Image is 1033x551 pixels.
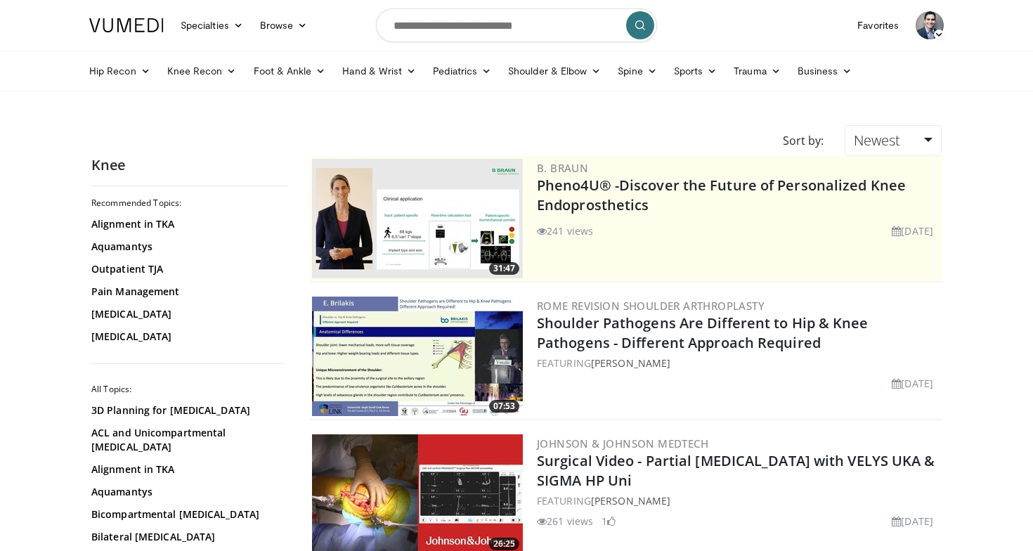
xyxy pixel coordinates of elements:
a: Knee Recon [159,57,245,85]
a: 31:47 [312,159,523,278]
a: Surgical Video - Partial [MEDICAL_DATA] with VELYS UKA & SIGMA HP Uni [537,451,935,490]
div: Sort by: [772,125,834,156]
a: Specialties [172,11,252,39]
a: Alignment in TKA [91,462,281,477]
a: Bicompartmental [MEDICAL_DATA] [91,507,281,521]
a: Bilateral [MEDICAL_DATA] [91,530,281,544]
a: 07:53 [312,297,523,416]
a: Shoulder Pathogens Are Different to Hip & Knee Pathogens - Different Approach Required [537,313,869,352]
span: 26:25 [489,538,519,550]
a: ACL and Unicompartmental [MEDICAL_DATA] [91,426,281,454]
a: [MEDICAL_DATA] [91,330,281,344]
a: Browse [252,11,316,39]
img: 2c749dd2-eaed-4ec0-9464-a41d4cc96b76.300x170_q85_crop-smart_upscale.jpg [312,159,523,278]
span: 31:47 [489,262,519,275]
a: Aquamantys [91,485,281,499]
a: Rome Revision Shoulder Arthroplasty [537,299,765,313]
img: 6a7d116b-e731-469b-a02b-077c798815a2.300x170_q85_crop-smart_upscale.jpg [312,297,523,416]
a: Spine [609,57,665,85]
a: Pediatrics [424,57,500,85]
img: VuMedi Logo [89,18,164,32]
span: 07:53 [489,400,519,413]
a: Pain Management [91,285,281,299]
a: Pheno4U® -Discover the Future of Personalized Knee Endoprosthetics [537,176,906,214]
a: Sports [665,57,726,85]
a: Business [789,57,861,85]
a: Shoulder & Elbow [500,57,609,85]
a: [MEDICAL_DATA] [91,307,281,321]
a: Outpatient TJA [91,262,281,276]
a: Alignment in TKA [91,217,281,231]
a: Foot & Ankle [245,57,334,85]
div: FEATURING [537,356,939,370]
li: 1 [602,514,616,529]
h2: All Topics: [91,384,285,395]
input: Search topics, interventions [376,8,657,42]
li: [DATE] [892,223,933,238]
a: [PERSON_NAME] [591,494,670,507]
a: [PERSON_NAME] [591,356,670,370]
h2: Knee [91,156,288,174]
a: 3D Planning for [MEDICAL_DATA] [91,403,281,417]
a: Newest [845,125,942,156]
li: [DATE] [892,514,933,529]
a: Favorites [849,11,907,39]
img: Avatar [916,11,944,39]
span: Newest [854,131,900,150]
a: Trauma [725,57,789,85]
li: 241 views [537,223,593,238]
h2: Recommended Topics: [91,197,285,209]
div: FEATURING [537,493,939,508]
li: [DATE] [892,376,933,391]
a: Aquamantys [91,240,281,254]
a: Hip Recon [81,57,159,85]
a: Johnson & Johnson MedTech [537,436,708,450]
a: Hand & Wrist [334,57,424,85]
li: 261 views [537,514,593,529]
a: B. Braun [537,161,588,175]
